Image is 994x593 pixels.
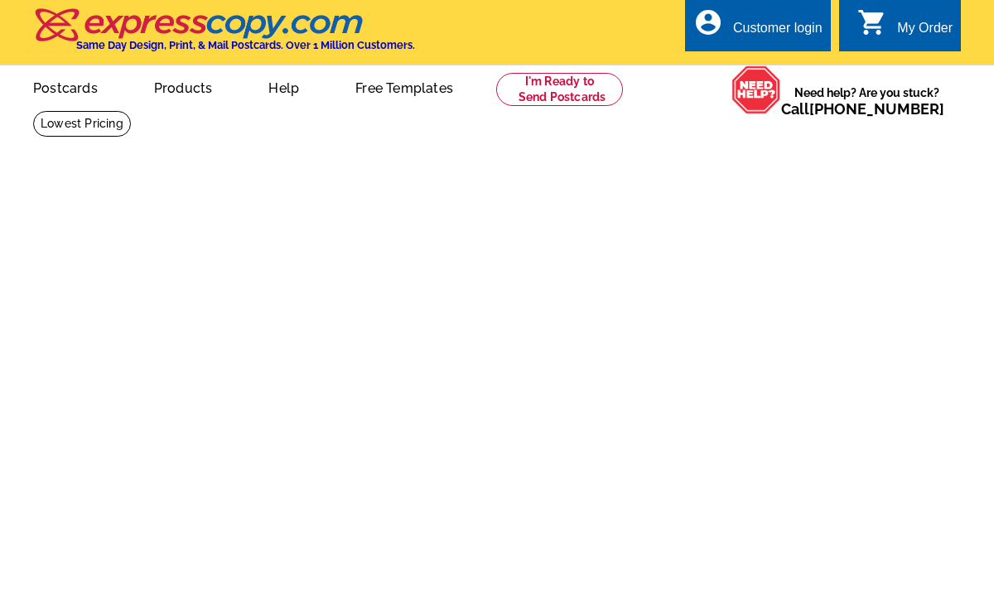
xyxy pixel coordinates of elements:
img: help [731,65,781,114]
i: shopping_cart [857,7,887,37]
div: My Order [897,21,953,44]
i: account_circle [693,7,723,37]
span: Need help? Are you stuck? [781,84,953,118]
div: Customer login [733,21,823,44]
a: Postcards [7,67,124,106]
h4: Same Day Design, Print, & Mail Postcards. Over 1 Million Customers. [76,39,415,51]
a: [PHONE_NUMBER] [809,100,944,118]
a: Products [128,67,239,106]
a: Help [242,67,326,106]
a: Free Templates [329,67,480,106]
a: Same Day Design, Print, & Mail Postcards. Over 1 Million Customers. [33,20,415,51]
span: Call [781,100,944,118]
a: account_circle Customer login [693,18,823,39]
a: shopping_cart My Order [857,18,953,39]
